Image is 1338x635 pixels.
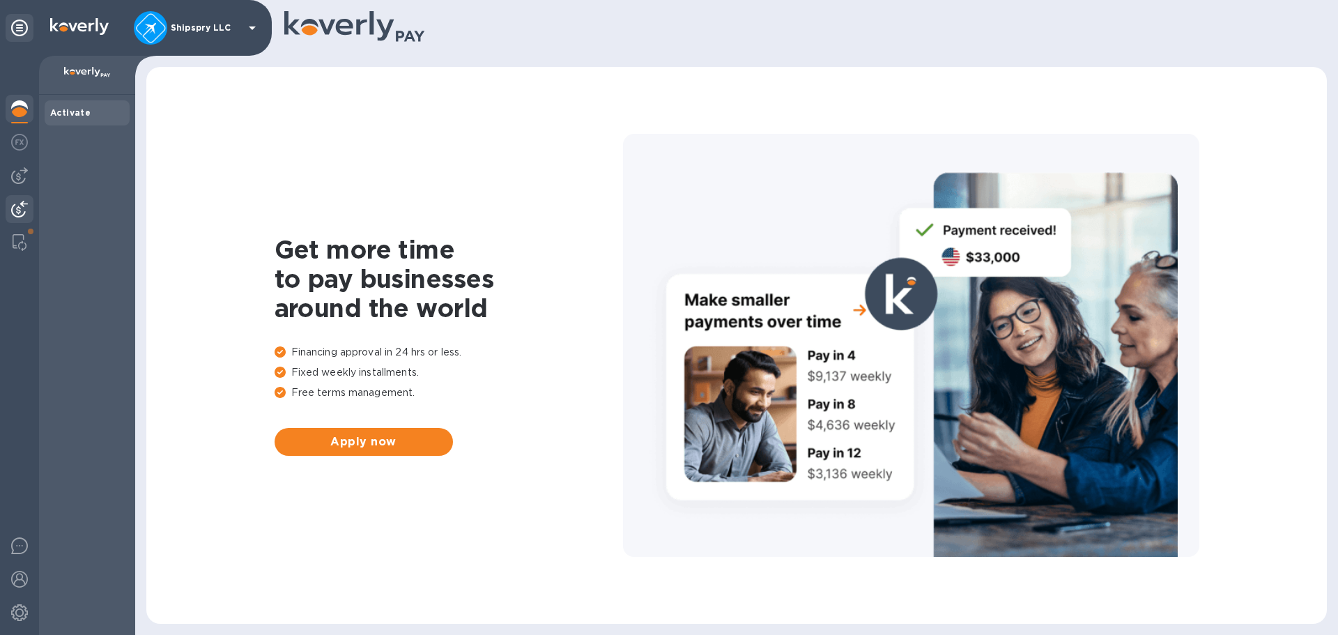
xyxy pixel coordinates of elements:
p: Fixed weekly installments. [275,365,623,380]
p: Free terms management. [275,385,623,400]
span: Apply now [286,434,442,450]
img: Foreign exchange [11,134,28,151]
h1: Get more time to pay businesses around the world [275,235,623,323]
div: Unpin categories [6,14,33,42]
img: Logo [50,18,109,35]
button: Apply now [275,428,453,456]
p: Shipspry LLC [171,23,240,33]
b: Activate [50,107,91,118]
p: Financing approval in 24 hrs or less. [275,345,623,360]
